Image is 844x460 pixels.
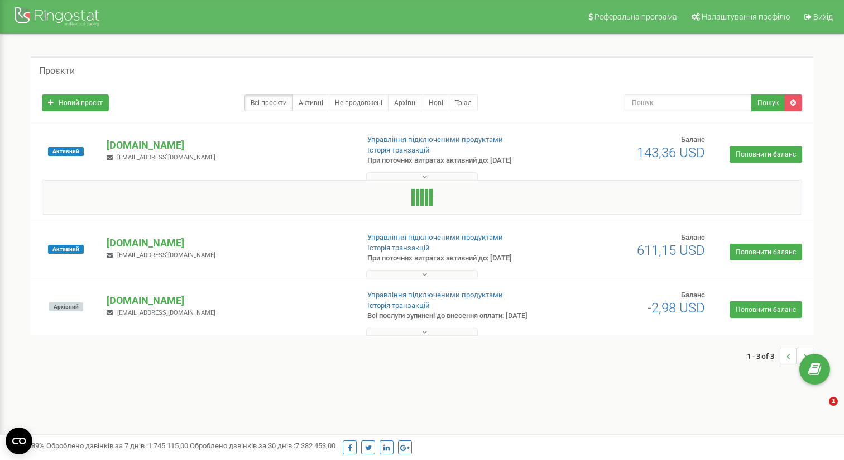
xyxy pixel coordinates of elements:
[829,397,838,406] span: 1
[813,12,833,21] span: Вихід
[806,397,833,424] iframe: Intercom live chat
[367,135,503,144] a: Управління підключеними продуктами
[594,12,677,21] span: Реферальна програма
[117,309,215,316] span: [EMAIL_ADDRESS][DOMAIN_NAME]
[117,252,215,259] span: [EMAIL_ADDRESS][DOMAIN_NAME]
[48,245,84,254] span: Активний
[423,94,449,111] a: Нові
[367,253,545,264] p: При поточних витратах активний до: [DATE]
[46,442,188,450] span: Оброблено дзвінків за 7 днів :
[329,94,389,111] a: Не продовжені
[648,300,705,316] span: -2,98 USD
[367,146,430,154] a: Історія транзакцій
[367,233,503,241] a: Управління підключеними продуктами
[388,94,423,111] a: Архівні
[681,233,705,241] span: Баланс
[39,66,75,76] h5: Проєкти
[148,442,188,450] u: 1 745 115,00
[702,12,790,21] span: Налаштування профілю
[190,442,335,450] span: Оброблено дзвінків за 30 днів :
[367,155,545,166] p: При поточних витратах активний до: [DATE]
[292,94,329,111] a: Активні
[107,293,349,308] p: [DOMAIN_NAME]
[751,94,785,111] button: Пошук
[244,94,293,111] a: Всі проєкти
[107,138,349,153] p: [DOMAIN_NAME]
[367,311,545,321] p: Всі послуги зупинені до внесення оплати: [DATE]
[367,301,430,310] a: Історія транзакцій
[730,146,802,163] a: Поповнити баланс
[107,236,349,250] p: [DOMAIN_NAME]
[449,94,478,111] a: Тріал
[730,301,802,318] a: Поповнити баланс
[42,94,109,111] a: Новий проєкт
[625,94,752,111] input: Пошук
[367,244,430,252] a: Історія транзакцій
[637,243,705,258] span: 611,15 USD
[747,336,813,376] nav: ...
[637,145,705,160] span: 143,36 USD
[49,302,83,311] span: Архівний
[730,244,802,260] a: Поповнити баланс
[48,147,84,156] span: Активний
[295,442,335,450] u: 7 382 453,00
[747,348,780,364] span: 1 - 3 of 3
[681,135,705,144] span: Баланс
[117,154,215,161] span: [EMAIL_ADDRESS][DOMAIN_NAME]
[681,291,705,299] span: Баланс
[6,428,32,454] button: Open CMP widget
[367,291,503,299] a: Управління підключеними продуктами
